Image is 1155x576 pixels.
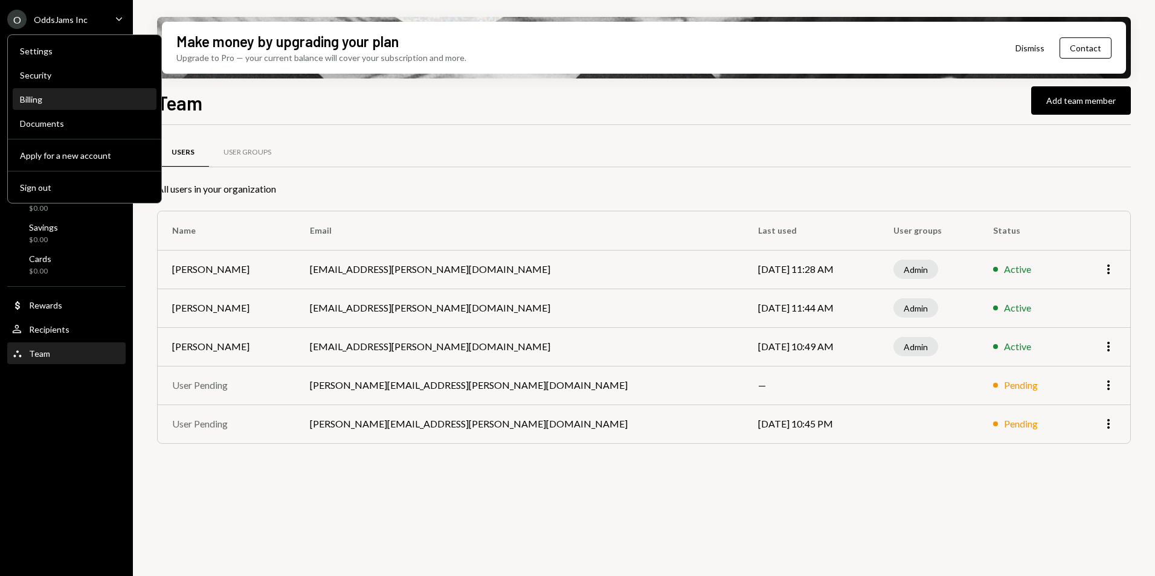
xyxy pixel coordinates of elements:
[7,294,126,316] a: Rewards
[20,70,149,80] div: Security
[295,405,744,443] td: [PERSON_NAME][EMAIL_ADDRESS][PERSON_NAME][DOMAIN_NAME]
[13,177,156,199] button: Sign out
[29,348,50,359] div: Team
[1004,262,1031,277] div: Active
[893,298,938,318] div: Admin
[7,342,126,364] a: Team
[176,51,466,64] div: Upgrade to Pro — your current balance will cover your subscription and more.
[176,31,399,51] div: Make money by upgrading your plan
[744,405,879,443] td: [DATE] 10:45 PM
[20,94,149,104] div: Billing
[158,211,295,250] th: Name
[29,324,69,334] div: Recipients
[7,250,126,279] a: Cards$0.00
[1004,301,1031,315] div: Active
[172,378,281,392] div: User Pending
[1060,37,1112,59] button: Contact
[295,327,744,366] td: [EMAIL_ADDRESS][PERSON_NAME][DOMAIN_NAME]
[7,318,126,340] a: Recipients
[20,46,149,56] div: Settings
[295,366,744,405] td: [PERSON_NAME][EMAIL_ADDRESS][PERSON_NAME][DOMAIN_NAME]
[172,417,281,431] div: User Pending
[157,137,209,168] a: Users
[744,327,879,366] td: [DATE] 10:49 AM
[979,211,1074,250] th: Status
[1004,339,1031,354] div: Active
[29,222,58,232] div: Savings
[879,211,979,250] th: User groups
[744,366,879,405] td: —
[13,112,156,134] a: Documents
[1000,34,1060,62] button: Dismiss
[224,147,271,158] div: User Groups
[1031,86,1131,115] button: Add team member
[13,40,156,62] a: Settings
[7,219,126,248] a: Savings$0.00
[34,14,88,25] div: OddsJams Inc
[744,250,879,289] td: [DATE] 11:28 AM
[20,118,149,129] div: Documents
[29,235,58,245] div: $0.00
[29,203,65,214] div: $0.00
[209,137,286,168] a: User Groups
[295,250,744,289] td: [EMAIL_ADDRESS][PERSON_NAME][DOMAIN_NAME]
[29,300,62,310] div: Rewards
[13,64,156,86] a: Security
[893,337,938,356] div: Admin
[295,211,744,250] th: Email
[295,289,744,327] td: [EMAIL_ADDRESS][PERSON_NAME][DOMAIN_NAME]
[29,266,51,277] div: $0.00
[158,327,295,366] td: [PERSON_NAME]
[29,254,51,264] div: Cards
[157,91,202,115] h1: Team
[172,147,195,158] div: Users
[20,150,149,161] div: Apply for a new account
[13,88,156,110] a: Billing
[158,250,295,289] td: [PERSON_NAME]
[744,211,879,250] th: Last used
[20,182,149,193] div: Sign out
[158,289,295,327] td: [PERSON_NAME]
[893,260,938,279] div: Admin
[13,145,156,167] button: Apply for a new account
[744,289,879,327] td: [DATE] 11:44 AM
[1004,417,1038,431] div: Pending
[157,182,1131,196] div: All users in your organization
[1004,378,1038,392] div: Pending
[7,10,27,29] div: O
